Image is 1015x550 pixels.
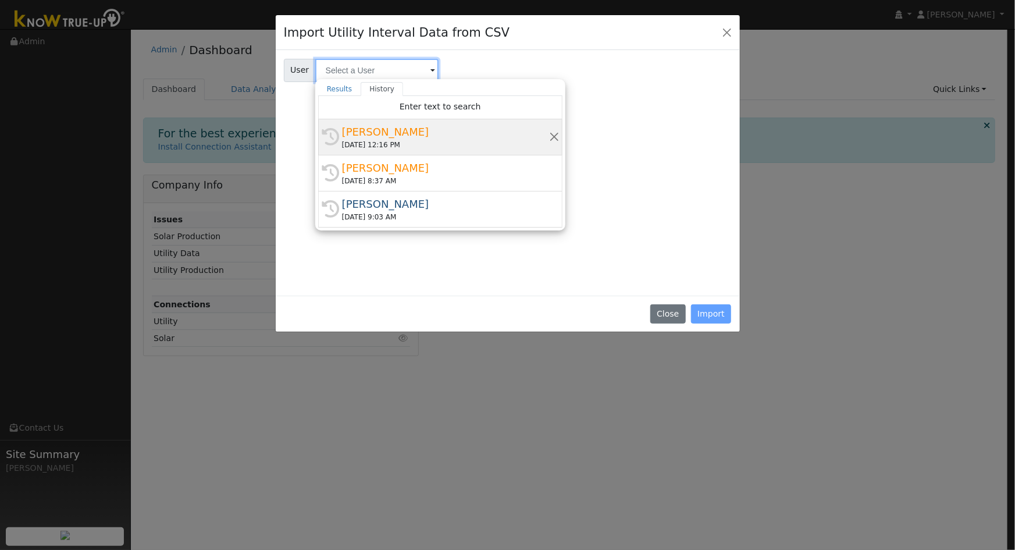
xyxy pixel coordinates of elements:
div: [DATE] 9:03 AM [342,212,549,222]
span: Enter text to search [400,102,481,111]
div: [PERSON_NAME] [342,124,549,140]
div: [PERSON_NAME] [342,196,549,212]
i: History [322,128,339,146]
button: Close [719,24,735,40]
span: User [284,59,316,82]
button: Remove this history [549,130,560,143]
div: [PERSON_NAME] [342,160,549,176]
input: Select a User [315,59,439,82]
a: History [361,82,403,96]
div: [DATE] 8:37 AM [342,176,549,186]
a: Results [318,82,361,96]
i: History [322,164,339,182]
h4: Import Utility Interval Data from CSV [284,23,510,42]
div: [DATE] 12:16 PM [342,140,549,150]
button: Close [650,304,686,324]
i: History [322,200,339,218]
